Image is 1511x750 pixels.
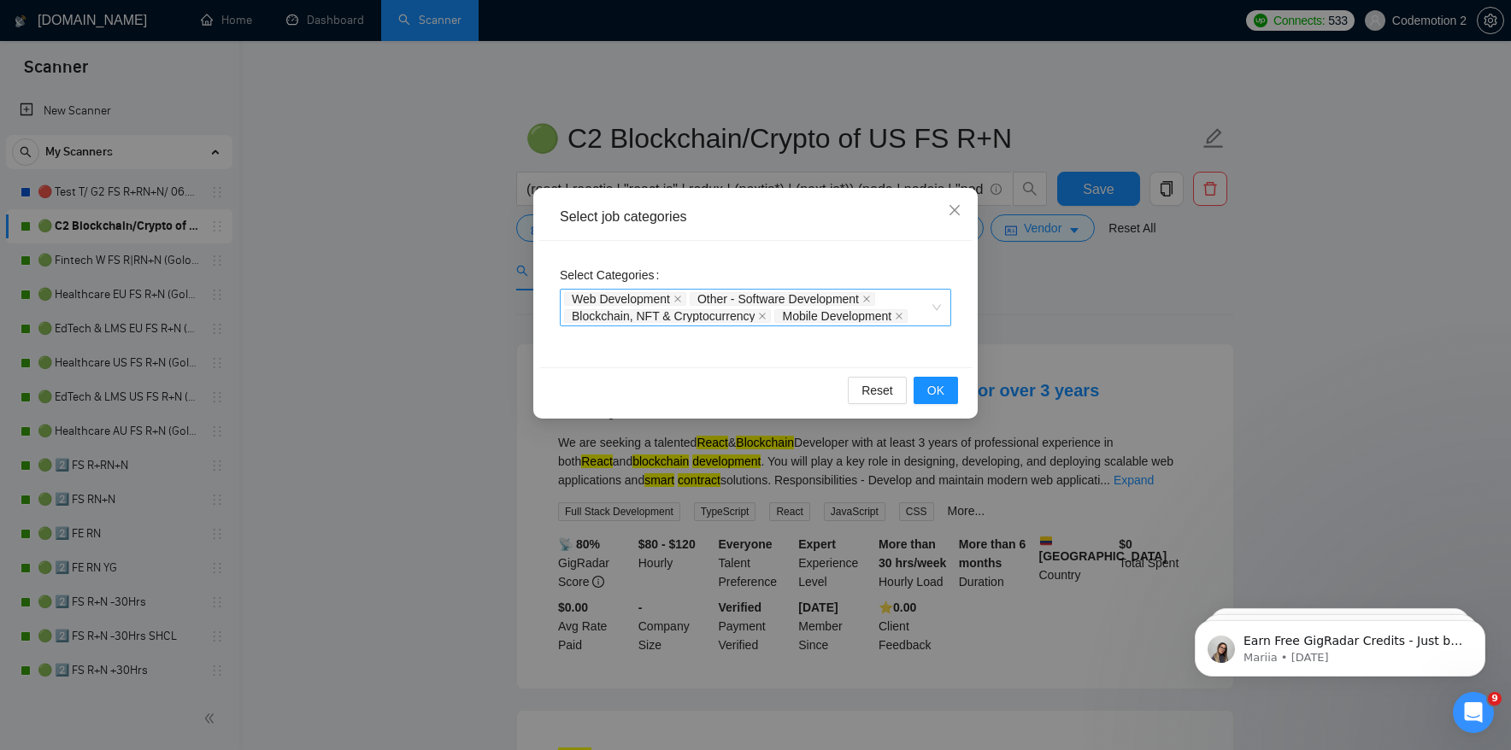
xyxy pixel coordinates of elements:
div: Select job categories [560,208,951,226]
span: Mobile Development [774,309,908,323]
span: Other - Software Development [697,293,859,305]
span: Web Development [572,293,670,305]
button: OK [914,377,958,404]
span: Web Development [564,292,686,306]
span: close [895,312,903,320]
iframe: Intercom notifications message [1169,584,1511,704]
span: Mobile Development [782,310,891,322]
span: close [758,312,767,320]
iframe: Intercom live chat [1453,692,1494,733]
button: Reset [848,377,907,404]
span: Blockchain, NFT & Cryptocurrency [572,310,755,322]
span: close [862,295,871,303]
span: close [673,295,682,303]
span: Other - Software Development [690,292,875,306]
span: Reset [861,381,893,400]
span: Blockchain, NFT & Cryptocurrency [564,309,771,323]
span: close [948,203,961,217]
span: 9 [1488,692,1502,706]
label: Select Categories [560,261,666,289]
span: OK [927,381,944,400]
button: Close [932,188,978,234]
